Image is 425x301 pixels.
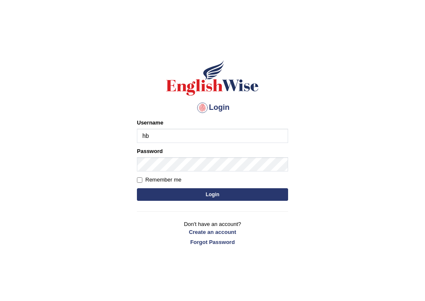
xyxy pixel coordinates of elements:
[137,147,163,155] label: Password
[137,119,163,127] label: Username
[137,188,288,201] button: Login
[137,228,288,236] a: Create an account
[137,101,288,114] h4: Login
[137,238,288,246] a: Forgot Password
[165,59,260,97] img: Logo of English Wise sign in for intelligent practice with AI
[137,220,288,246] p: Don't have an account?
[137,177,142,183] input: Remember me
[137,176,181,184] label: Remember me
